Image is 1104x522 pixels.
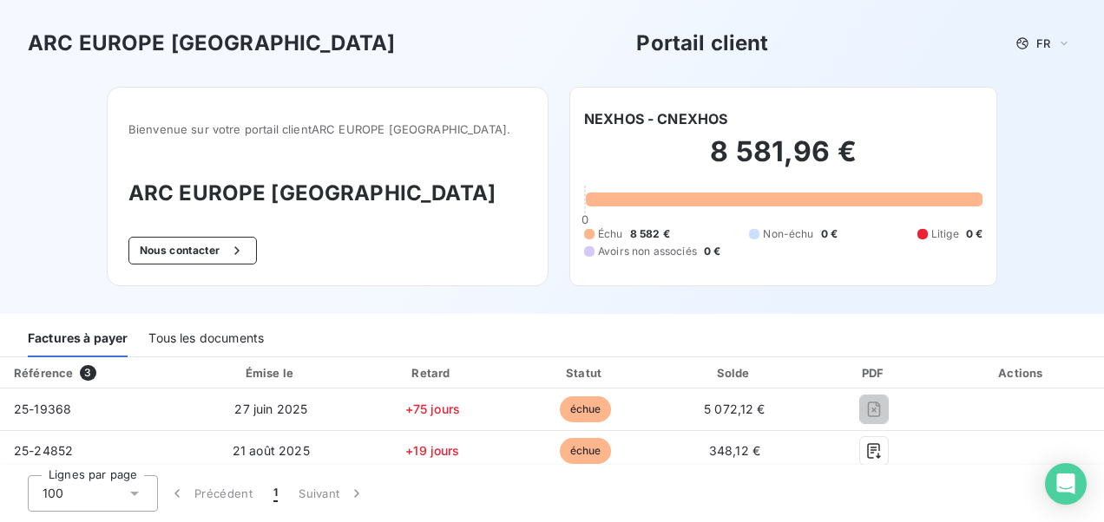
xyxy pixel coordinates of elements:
[14,366,73,380] div: Référence
[273,485,278,502] span: 1
[288,475,376,512] button: Suivant
[582,212,588,226] span: 0
[514,364,658,382] div: Statut
[190,364,352,382] div: Émise le
[812,364,937,382] div: PDF
[704,401,766,416] span: 5 072,12 €
[358,364,506,382] div: Retard
[584,108,727,129] h6: NEXHOS - CNEXHOS
[944,364,1101,382] div: Actions
[931,226,959,242] span: Litige
[14,401,71,416] span: 25-19368
[709,443,760,458] span: 348,12 €
[148,321,264,357] div: Tous les documents
[560,438,612,464] span: échue
[128,178,527,209] h3: ARC EUROPE [GEOGRAPHIC_DATA]
[233,443,310,458] span: 21 août 2025
[636,28,768,59] h3: Portail client
[560,396,612,422] span: échue
[584,134,982,186] h2: 8 581,96 €
[28,28,395,59] h3: ARC EUROPE [GEOGRAPHIC_DATA]
[704,244,720,259] span: 0 €
[128,122,527,136] span: Bienvenue sur votre portail client ARC EUROPE [GEOGRAPHIC_DATA] .
[821,226,838,242] span: 0 €
[1045,463,1087,505] div: Open Intercom Messenger
[598,244,697,259] span: Avoirs non associés
[630,226,670,242] span: 8 582 €
[966,226,982,242] span: 0 €
[405,443,459,458] span: +19 jours
[128,237,257,264] button: Nous contacter
[14,443,73,458] span: 25-24852
[1036,36,1050,50] span: FR
[598,226,623,242] span: Échu
[43,485,63,502] span: 100
[158,475,263,512] button: Précédent
[28,321,128,357] div: Factures à payer
[263,475,288,512] button: 1
[763,226,813,242] span: Non-échu
[80,365,95,381] span: 3
[234,401,307,416] span: 27 juin 2025
[405,401,460,416] span: +75 jours
[665,364,805,382] div: Solde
